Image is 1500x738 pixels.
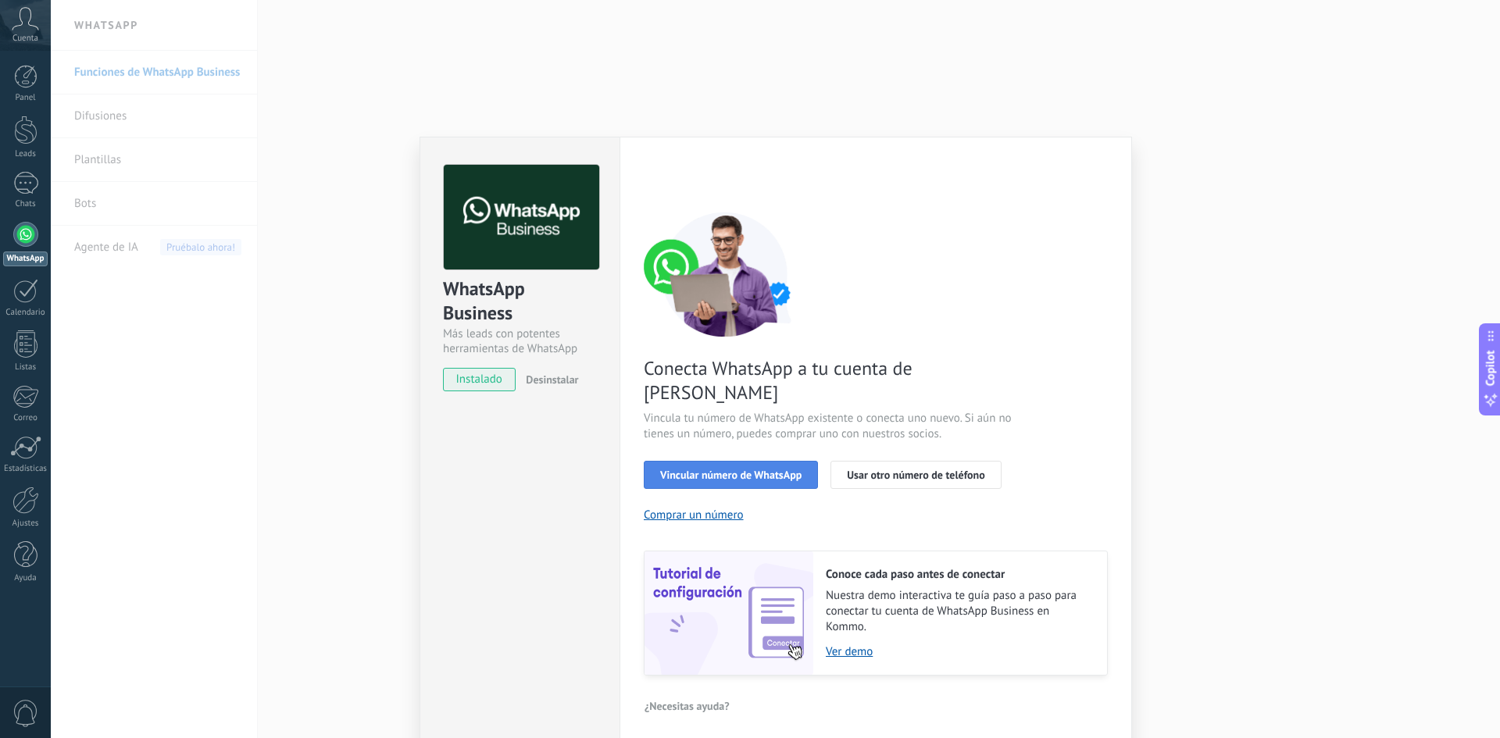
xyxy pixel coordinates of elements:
[830,461,1001,489] button: Usar otro número de teléfono
[3,519,48,529] div: Ajustes
[645,701,730,711] span: ¿Necesitas ayuda?
[3,251,48,266] div: WhatsApp
[12,34,38,44] span: Cuenta
[443,276,597,326] div: WhatsApp Business
[526,373,578,387] span: Desinstalar
[3,464,48,474] div: Estadísticas
[1483,350,1498,386] span: Copilot
[3,149,48,159] div: Leads
[3,199,48,209] div: Chats
[644,461,818,489] button: Vincular número de WhatsApp
[644,356,1016,405] span: Conecta WhatsApp a tu cuenta de [PERSON_NAME]
[3,308,48,318] div: Calendario
[644,411,1016,442] span: Vincula tu número de WhatsApp existente o conecta uno nuevo. Si aún no tienes un número, puedes c...
[3,413,48,423] div: Correo
[644,508,744,522] button: Comprar un número
[444,368,515,391] span: instalado
[847,469,984,480] span: Usar otro número de teléfono
[644,694,730,718] button: ¿Necesitas ayuda?
[660,469,802,480] span: Vincular número de WhatsApp
[3,573,48,583] div: Ayuda
[444,165,599,270] img: logo_main.png
[3,362,48,373] div: Listas
[826,567,1091,582] h2: Conoce cada paso antes de conectar
[826,644,1091,659] a: Ver demo
[644,212,808,337] img: connect number
[826,588,1091,635] span: Nuestra demo interactiva te guía paso a paso para conectar tu cuenta de WhatsApp Business en Kommo.
[520,368,578,391] button: Desinstalar
[3,93,48,103] div: Panel
[443,326,597,356] div: Más leads con potentes herramientas de WhatsApp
